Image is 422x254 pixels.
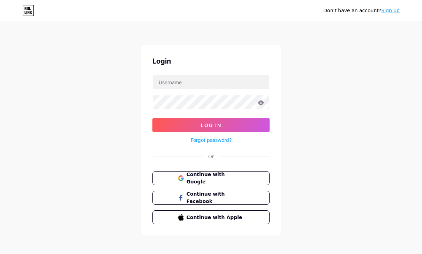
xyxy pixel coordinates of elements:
[187,190,244,205] span: Continue with Facebook
[381,8,400,13] a: Sign up
[152,56,270,66] div: Login
[187,171,244,186] span: Continue with Google
[208,153,214,160] div: Or
[323,7,400,14] div: Don't have an account?
[152,118,270,132] button: Log In
[152,191,270,205] button: Continue with Facebook
[201,122,221,128] span: Log In
[153,75,269,89] input: Username
[152,210,270,224] button: Continue with Apple
[187,214,244,221] span: Continue with Apple
[152,171,270,185] button: Continue with Google
[191,136,232,144] a: Forgot password?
